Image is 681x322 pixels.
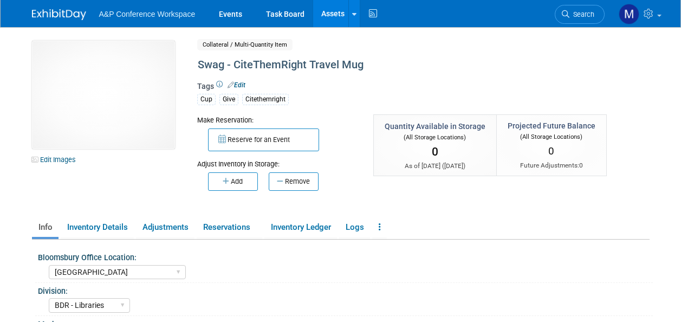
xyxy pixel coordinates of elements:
[32,153,80,166] a: Edit Images
[619,4,639,24] img: Matt Hambridge
[99,10,196,18] span: A&P Conference Workspace
[508,120,595,131] div: Projected Future Balance
[32,218,59,237] a: Info
[38,283,653,297] div: Division:
[194,55,604,75] div: Swag - CiteThemRight Travel Mug
[136,218,194,237] a: Adjustments
[242,94,289,105] div: Citethemright
[197,39,293,50] span: Collateral / Multi-Quantity Item
[208,172,258,191] button: Add
[555,5,605,24] a: Search
[197,151,357,169] div: Adjust Inventory in Storage:
[339,218,370,237] a: Logs
[61,218,134,237] a: Inventory Details
[444,162,463,170] span: [DATE]
[385,121,485,132] div: Quantity Available in Storage
[385,162,485,171] div: As of [DATE] ( )
[269,172,319,191] button: Remove
[197,218,262,237] a: Reservations
[197,94,216,105] div: Cup
[219,94,238,105] div: Give
[508,131,595,141] div: (All Storage Locations)
[32,41,175,149] img: View Images
[548,145,554,157] span: 0
[38,249,653,263] div: Bloomsbury Office Location:
[32,9,86,20] img: ExhibitDay
[228,81,245,89] a: Edit
[385,132,485,142] div: (All Storage Locations)
[569,10,594,18] span: Search
[208,128,319,151] button: Reserve for an Event
[432,145,438,158] span: 0
[197,81,604,112] div: Tags
[579,162,583,169] span: 0
[264,218,337,237] a: Inventory Ledger
[508,161,595,170] div: Future Adjustments:
[197,114,357,125] div: Make Reservation:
